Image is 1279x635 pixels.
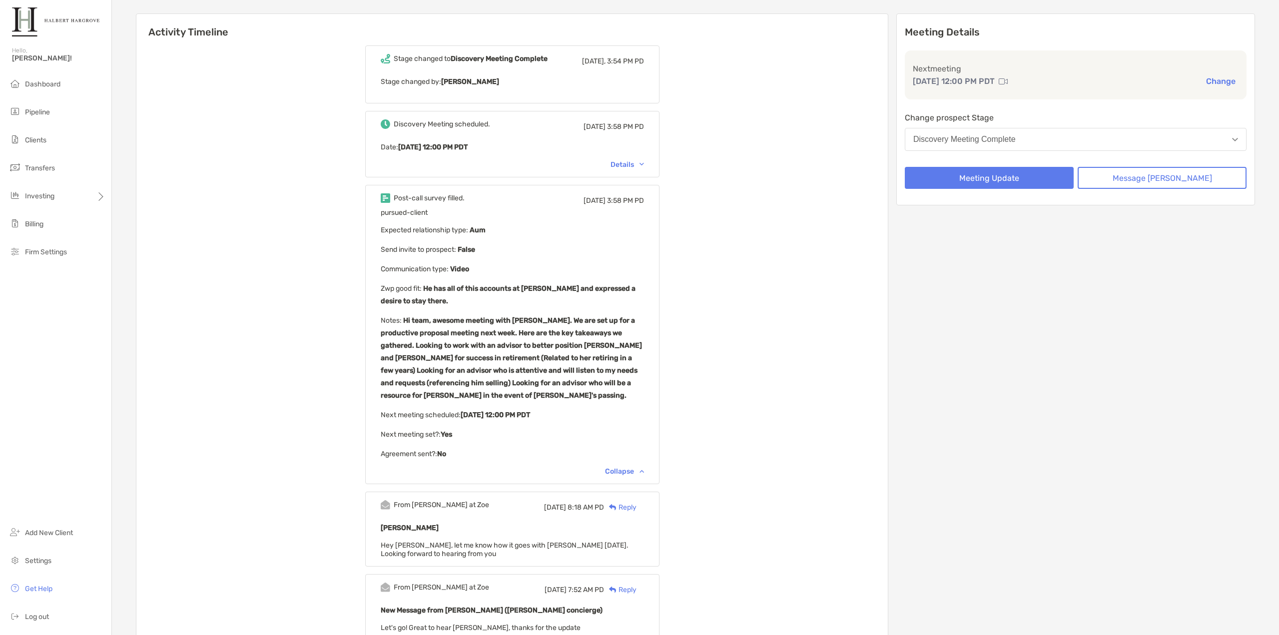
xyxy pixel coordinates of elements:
span: [DATE] [584,196,606,205]
b: Discovery Meeting Complete [451,54,548,63]
img: Reply icon [609,504,617,511]
span: Billing [25,220,43,228]
span: Transfers [25,164,55,172]
h6: Activity Timeline [136,14,888,38]
div: Details [611,160,644,169]
span: Let's go! Great to hear [PERSON_NAME], thanks for the update [381,624,581,632]
b: New Message from [PERSON_NAME] ([PERSON_NAME] concierge) [381,606,603,615]
b: No [437,450,446,458]
p: Notes : [381,314,644,402]
b: [DATE] 12:00 PM PDT [461,411,530,419]
div: Collapse [605,467,644,476]
p: Zwp good fit : [381,282,644,307]
b: [PERSON_NAME] [381,524,439,532]
p: Next meeting [913,62,1239,75]
img: billing icon [9,217,21,229]
span: [DATE] [545,586,567,594]
img: communication type [999,77,1008,85]
p: Send invite to prospect : [381,243,644,256]
img: Open dropdown arrow [1232,138,1238,141]
b: Hi team, awesome meeting with [PERSON_NAME]. We are set up for a productive proposal meeting next... [381,316,642,400]
div: Reply [604,502,637,513]
span: Firm Settings [25,248,67,256]
p: Communication type : [381,263,644,275]
p: Agreement sent? : [381,448,644,460]
div: Discovery Meeting Complete [913,135,1016,144]
span: Clients [25,136,46,144]
span: 7:52 AM PD [568,586,604,594]
img: Chevron icon [639,470,644,473]
img: settings icon [9,554,21,566]
img: Event icon [381,500,390,510]
img: get-help icon [9,582,21,594]
span: Log out [25,613,49,621]
img: Event icon [381,193,390,203]
span: [DATE], [582,57,606,65]
span: Get Help [25,585,52,593]
div: From [PERSON_NAME] at Zoe [394,501,489,509]
b: [DATE] 12:00 PM PDT [398,143,468,151]
span: Dashboard [25,80,60,88]
span: Settings [25,557,51,565]
b: [PERSON_NAME] [441,77,499,86]
img: Zoe Logo [12,4,99,40]
div: Post-call survey filled. [394,194,465,202]
img: Reply icon [609,587,617,593]
p: Change prospect Stage [905,111,1247,124]
img: transfers icon [9,161,21,173]
button: Change [1203,76,1239,86]
span: 8:18 AM PD [568,503,604,512]
span: 3:58 PM PD [607,196,644,205]
img: Event icon [381,119,390,129]
p: Expected relationship type : [381,224,644,236]
p: Meeting Details [905,26,1247,38]
span: pursued-client [381,208,428,217]
div: Stage changed to [394,54,548,63]
div: From [PERSON_NAME] at Zoe [394,583,489,592]
img: logout icon [9,610,21,622]
img: Event icon [381,54,390,63]
button: Discovery Meeting Complete [905,128,1247,151]
span: [DATE] [544,503,566,512]
b: Yes [441,430,452,439]
p: Next meeting set? : [381,428,644,441]
img: clients icon [9,133,21,145]
img: pipeline icon [9,105,21,117]
b: False [456,245,475,254]
span: Pipeline [25,108,50,116]
span: Investing [25,192,54,200]
img: investing icon [9,189,21,201]
span: [DATE] [584,122,606,131]
p: Date : [381,141,644,153]
img: firm-settings icon [9,245,21,257]
span: Add New Client [25,529,73,537]
img: Chevron icon [639,163,644,166]
button: Message [PERSON_NAME] [1078,167,1247,189]
span: 3:58 PM PD [607,122,644,131]
span: 3:54 PM PD [607,57,644,65]
span: Hey [PERSON_NAME], let me know how it goes with [PERSON_NAME] [DATE]. Looking forward to hearing ... [381,541,629,558]
div: Reply [604,585,637,595]
button: Meeting Update [905,167,1074,189]
p: [DATE] 12:00 PM PDT [913,75,995,87]
b: Aum [468,226,486,234]
b: Video [449,265,469,273]
div: Discovery Meeting scheduled. [394,120,490,128]
p: Next meeting scheduled : [381,409,644,421]
img: Event icon [381,583,390,592]
span: [PERSON_NAME]! [12,54,105,62]
img: add_new_client icon [9,526,21,538]
img: dashboard icon [9,77,21,89]
b: He has all of this accounts at [PERSON_NAME] and expressed a desire to stay there. [381,284,636,305]
p: Stage changed by: [381,75,644,88]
